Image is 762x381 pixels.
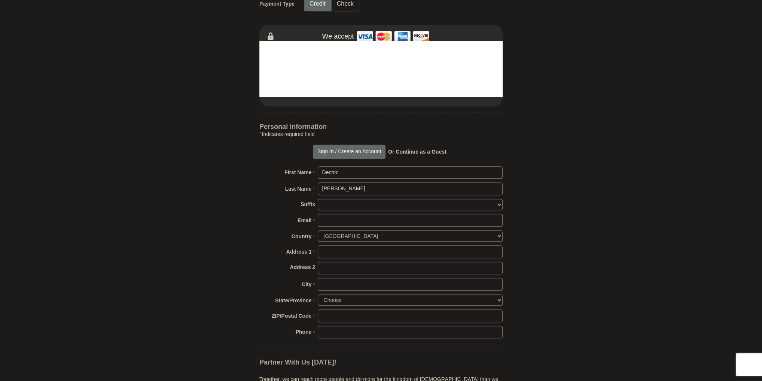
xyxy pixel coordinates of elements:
[313,145,385,159] button: Sign In / Create an Account
[356,28,430,45] img: credit cards accepted
[388,149,446,155] strong: Or Continue as a Guest
[322,33,354,41] h4: We accept
[302,279,311,290] strong: City
[259,1,295,7] h5: Payment Type
[296,327,312,337] strong: Phone
[286,247,312,257] strong: Address 1
[259,359,336,366] span: Partner With Us [DATE]!
[285,184,312,194] strong: Last Name
[298,215,311,226] strong: Email
[272,311,312,321] strong: ZIP/Postal Code
[292,231,312,242] strong: Country
[290,262,315,272] strong: Address 2
[301,199,315,209] strong: Suffix
[275,295,311,306] strong: State/Province
[259,124,503,130] h4: Personal Information
[259,130,503,139] div: Indicates required field
[284,167,311,178] strong: First Name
